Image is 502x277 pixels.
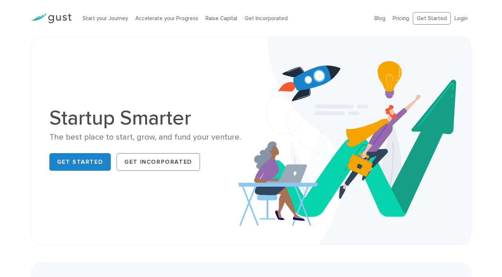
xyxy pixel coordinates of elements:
a: Blog [374,15,385,22]
img: Gust Logo [31,14,72,23]
a: Get Started [49,153,111,171]
img: Startup Smarter Hero [238,37,471,244]
a: Get Incorporated [245,15,288,22]
a: Raise Capital [205,15,237,22]
a: Pricing [393,15,409,22]
a: Start your Journey [83,15,128,22]
a: Login [454,15,468,22]
h1: Startup Smarter [49,108,246,128]
div: The best place to start, grow, and fund your venture. [49,132,246,143]
a: Get Started [413,12,451,25]
a: Get Incorporated [117,153,200,171]
a: Accelerate your Progress [135,15,198,22]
